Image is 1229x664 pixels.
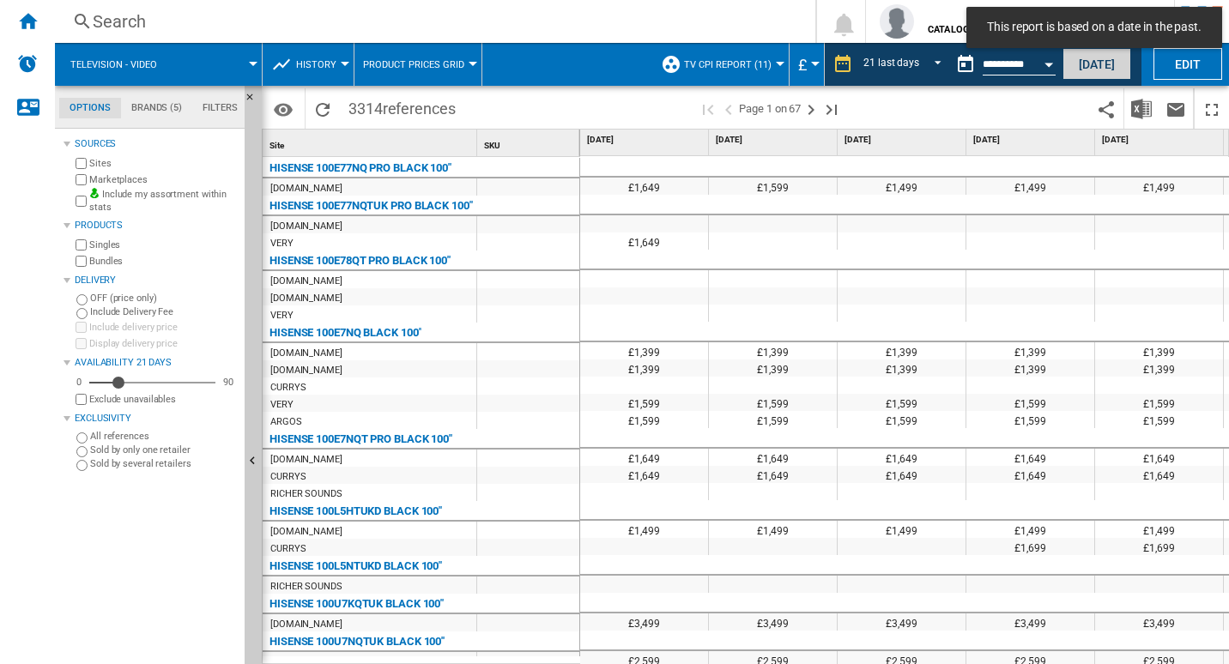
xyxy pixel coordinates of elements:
div: CURRYS [270,540,306,558]
div: £1,599 [1095,411,1223,428]
label: Bundles [89,255,238,268]
div: £1,399 [709,342,837,359]
div: Products [75,219,238,232]
label: OFF (price only) [90,292,238,305]
div: 90 [219,376,238,389]
input: Sold by several retailers [76,460,88,471]
span: [DATE] [1102,134,1220,146]
span: This report is based on a date in the past. [982,19,1207,36]
div: VERY [270,396,294,413]
label: Include my assortment within stats [89,188,238,214]
div: [DOMAIN_NAME] [270,180,342,197]
md-tab-item: Filters [192,98,248,118]
div: HISENSE 100L5NTUKD BLACK 100" [269,556,442,576]
div: [DOMAIN_NAME] [270,218,342,235]
div: £1,599 [1095,394,1223,411]
div: £1,649 [709,466,837,483]
label: Marketplaces [89,173,238,186]
div: [DATE] [1099,130,1223,151]
span: [DATE] [845,134,962,146]
input: OFF (price only) [76,294,88,305]
input: Marketplaces [76,174,87,185]
div: £1,399 [966,359,1094,377]
img: alerts-logo.svg [17,53,38,74]
div: £3,499 [580,613,708,631]
div: 0 [72,376,86,389]
div: £3,499 [1095,613,1223,631]
div: HISENSE 100E77NQ PRO BLACK 100" [269,158,451,178]
div: £3,499 [966,613,1094,631]
span: [PERSON_NAME] [928,8,1136,25]
b: CATALOG SAMSUNG [DOMAIN_NAME] (DA+AV) [928,24,1136,35]
md-tab-item: Brands (5) [121,98,192,118]
button: Maximize [1195,88,1229,129]
div: [DOMAIN_NAME] [270,290,342,307]
div: £1,649 [580,232,708,250]
span: History [296,59,336,70]
div: 21 last days [863,57,919,69]
input: Display delivery price [76,394,87,405]
span: TV CPI Report (11) [684,59,772,70]
div: £1,399 [709,359,837,377]
div: [DATE] [841,130,966,151]
input: Include my assortment within stats [76,190,87,212]
div: HISENSE 100L5HTUKD BLACK 100" [269,501,442,522]
div: Television - video [64,43,253,86]
div: £1,499 [838,521,966,538]
div: £1,499 [966,521,1094,538]
button: Options [266,94,300,124]
div: [DATE] [584,130,708,151]
div: £3,499 [709,613,837,631]
div: HISENSE 100U7KQTUK BLACK 100" [269,594,444,614]
div: RICHER SOUNDS [270,578,342,595]
img: profile.jpg [880,4,914,39]
button: [DATE] [1063,48,1131,80]
div: Search [93,9,771,33]
button: First page [698,88,718,129]
div: £1,649 [966,449,1094,466]
div: £1,599 [966,411,1094,428]
div: £1,399 [1095,359,1223,377]
span: [DATE] [716,134,833,146]
button: md-calendar [948,47,983,81]
div: ARGOS [270,413,302,431]
input: All references [76,432,88,444]
div: HISENSE 100E77NQTUK PRO BLACK 100" [269,196,473,216]
div: £ [798,43,815,86]
img: mysite-bg-18x18.png [89,188,100,198]
button: Send this report by email [1159,88,1193,129]
div: £1,599 [709,394,837,411]
div: [DATE] [712,130,837,151]
div: SKU Sort None [481,130,579,156]
label: Display delivery price [89,337,238,350]
input: Display delivery price [76,338,87,349]
div: £1,649 [1095,449,1223,466]
span: Product prices grid [363,59,464,70]
div: [DATE] [970,130,1094,151]
div: £1,649 [580,178,708,195]
div: £1,699 [1095,538,1223,555]
div: Sort None [481,130,579,156]
md-select: REPORTS.WIZARD.STEPS.REPORT.STEPS.REPORT_OPTIONS.PERIOD: 21 last days [862,51,948,79]
div: HISENSE 100E7NQT PRO BLACK 100" [269,429,452,450]
div: £1,599 [709,411,837,428]
input: Sold by only one retailer [76,446,88,457]
div: £1,649 [838,466,966,483]
div: £1,599 [838,394,966,411]
div: Exclusivity [75,412,238,426]
div: Availability 21 Days [75,356,238,370]
button: History [296,43,345,86]
button: Last page [821,88,842,129]
div: £1,649 [580,466,708,483]
div: CURRYS [270,468,306,486]
div: £1,599 [966,394,1094,411]
input: Sites [76,158,87,169]
div: £1,599 [709,178,837,195]
div: HISENSE 100E7NQ BLACK 100" [269,323,421,343]
input: Bundles [76,256,87,267]
div: £3,499 [838,613,966,631]
button: Edit [1153,48,1222,80]
div: [DOMAIN_NAME] [270,523,342,540]
button: Hide [245,86,265,117]
div: £1,649 [580,449,708,466]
